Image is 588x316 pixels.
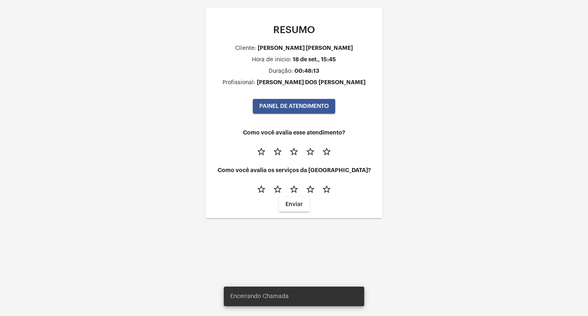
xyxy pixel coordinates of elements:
[235,45,256,52] div: Cliente:
[212,130,376,136] h4: Como você avalia esse atendimento?
[279,197,310,212] button: Enviar
[253,99,335,114] button: PAINEL DE ATENDIMENTO
[305,184,315,194] mat-icon: star_border
[259,103,329,109] span: PAINEL DE ATENDIMENTO
[322,147,332,157] mat-icon: star_border
[294,68,319,74] div: 00:48:13
[289,147,299,157] mat-icon: star_border
[230,292,289,300] span: Encerrando Chamada
[256,184,266,194] mat-icon: star_border
[269,68,293,74] div: Duração:
[322,184,332,194] mat-icon: star_border
[252,57,291,63] div: Hora de inicio:
[273,147,283,157] mat-icon: star_border
[293,56,336,63] div: 18 de set., 15:45
[289,184,299,194] mat-icon: star_border
[212,167,376,173] h4: Como você avalia os serviços da [GEOGRAPHIC_DATA]?
[257,79,365,85] div: [PERSON_NAME] DOS [PERSON_NAME]
[273,184,283,194] mat-icon: star_border
[256,147,266,157] mat-icon: star_border
[305,147,315,157] mat-icon: star_border
[212,25,376,35] p: RESUMO
[258,45,353,51] div: [PERSON_NAME] [PERSON_NAME]
[285,202,303,207] span: Enviar
[223,80,255,86] div: Profissional:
